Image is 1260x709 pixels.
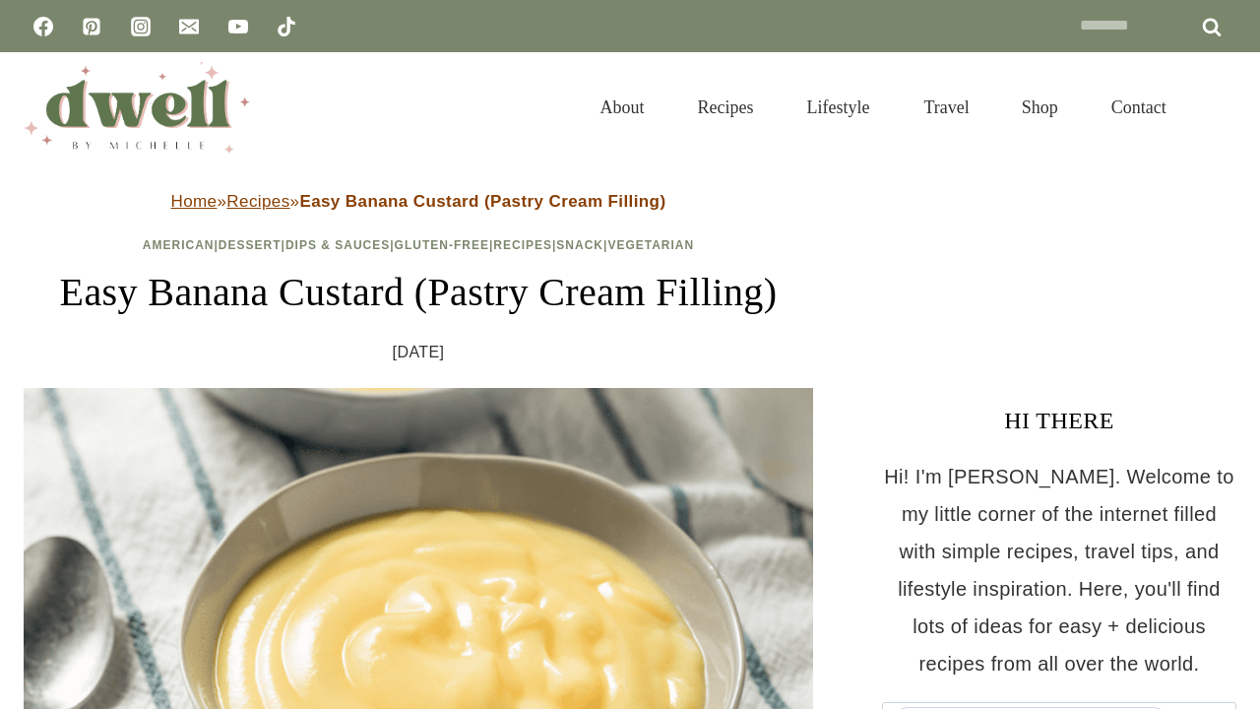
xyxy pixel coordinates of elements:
[24,7,63,46] a: Facebook
[219,7,258,46] a: YouTube
[781,73,897,142] a: Lifestyle
[1203,91,1236,124] button: View Search Form
[493,238,552,252] a: Recipes
[1085,73,1193,142] a: Contact
[267,7,306,46] a: TikTok
[671,73,781,142] a: Recipes
[882,403,1236,438] h3: HI THERE
[219,238,282,252] a: Dessert
[556,238,603,252] a: Snack
[607,238,694,252] a: Vegetarian
[143,238,694,252] span: | | | | | |
[24,62,250,153] img: DWELL by michelle
[882,458,1236,682] p: Hi! I'm [PERSON_NAME]. Welcome to my little corner of the internet filled with simple recipes, tr...
[285,238,390,252] a: Dips & Sauces
[24,263,813,322] h1: Easy Banana Custard (Pastry Cream Filling)
[169,7,209,46] a: Email
[171,192,218,211] a: Home
[897,73,995,142] a: Travel
[143,238,215,252] a: American
[574,73,671,142] a: About
[395,238,489,252] a: Gluten-Free
[121,7,160,46] a: Instagram
[995,73,1085,142] a: Shop
[171,192,666,211] span: » »
[226,192,289,211] a: Recipes
[299,192,665,211] strong: Easy Banana Custard (Pastry Cream Filling)
[72,7,111,46] a: Pinterest
[574,73,1193,142] nav: Primary Navigation
[393,338,445,367] time: [DATE]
